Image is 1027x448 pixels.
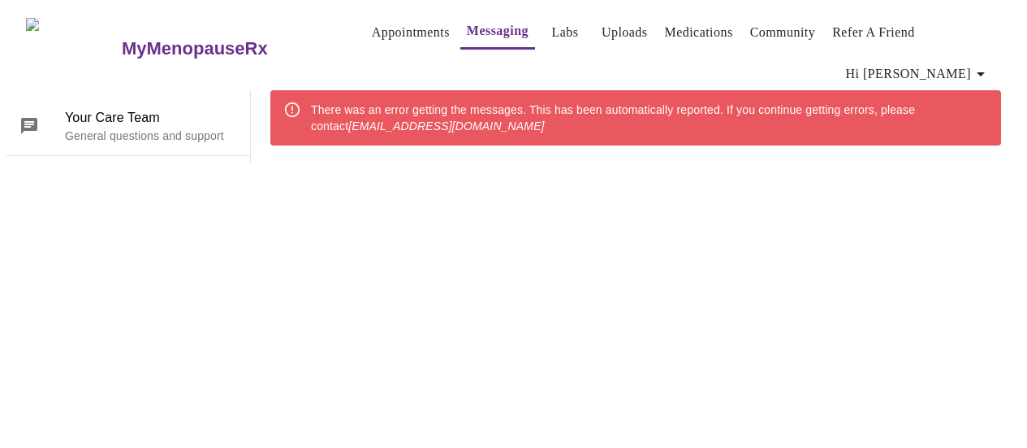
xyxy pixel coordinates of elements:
[119,20,332,77] a: MyMenopauseRx
[750,21,816,44] a: Community
[372,21,450,44] a: Appointments
[65,128,237,144] p: General questions and support
[467,20,529,42] a: Messaging
[595,16,654,49] button: Uploads
[6,97,250,155] div: Your Care TeamGeneral questions and support
[839,58,997,90] button: Hi [PERSON_NAME]
[665,21,733,44] a: Medications
[826,16,921,49] button: Refer a Friend
[539,16,591,49] button: Labs
[846,63,990,85] span: Hi [PERSON_NAME]
[65,108,237,128] span: Your Care Team
[26,18,119,79] img: MyMenopauseRx Logo
[311,95,988,141] div: There was an error getting the messages. This has been automatically reported. If you continue ge...
[460,15,535,50] button: Messaging
[602,21,648,44] a: Uploads
[832,21,915,44] a: Refer a Friend
[365,16,456,49] button: Appointments
[348,120,544,133] em: [EMAIL_ADDRESS][DOMAIN_NAME]
[122,38,268,59] h3: MyMenopauseRx
[552,21,579,44] a: Labs
[744,16,822,49] button: Community
[658,16,740,49] button: Medications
